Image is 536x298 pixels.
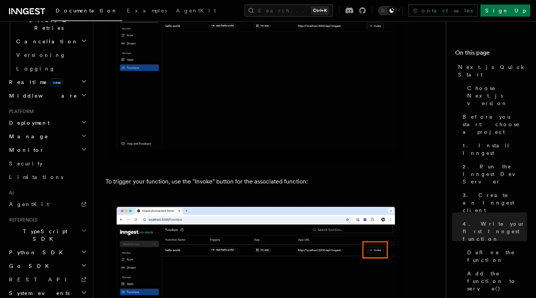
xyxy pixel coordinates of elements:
[6,78,63,86] span: Realtime
[13,48,88,62] a: Versioning
[50,78,63,87] span: new
[13,17,82,32] span: Errors & Retries
[463,163,527,185] span: 2. Run the Inngest Dev Server
[6,89,88,102] button: Middleware
[467,84,527,107] span: Choose Next.js version
[13,62,88,75] a: Logging
[16,52,66,58] span: Versioning
[6,190,14,196] span: AI
[6,116,88,130] button: Deployment
[6,262,53,270] span: Go SDK
[463,113,527,136] span: Before you start: choose a project
[6,289,70,297] span: System events
[463,220,527,243] span: 4. Write your first Inngest function
[105,176,406,187] p: To trigger your function, use the "Invoke" button for the associated function:
[6,246,88,259] button: Python SDK
[464,246,527,267] a: Define the function
[122,2,172,20] a: Examples
[6,197,88,211] a: AgentKit
[467,270,527,292] span: Add the function to serve()
[9,174,63,180] span: Limitations
[467,249,527,264] span: Define the function
[6,273,88,286] a: REST API
[6,170,88,184] a: Limitations
[6,133,49,140] span: Manage
[6,228,81,243] span: TypeScript SDK
[460,188,527,217] a: 3. Create an Inngest client
[51,2,122,21] a: Documentation
[464,267,527,295] a: Add the function to serve()
[6,259,88,273] button: Go SDK
[6,146,44,154] span: Monitor
[56,8,118,14] span: Documentation
[464,81,527,110] a: Choose Next.js version
[13,35,88,48] button: Cancellation
[455,48,527,60] h4: On this page
[16,66,55,72] span: Logging
[244,5,333,17] button: Search...Ctrl+K
[460,139,527,160] a: 1. Install Inngest
[6,249,67,256] span: Python SDK
[480,5,530,17] a: Sign Up
[6,109,34,115] span: Platform
[378,6,396,15] button: Toggle dark mode
[6,217,38,223] span: References
[172,2,220,20] a: AgentKit
[13,14,88,35] button: Errors & Retries
[127,8,167,14] span: Examples
[460,160,527,188] a: 2. Run the Inngest Dev Server
[463,191,527,214] span: 3. Create an Inngest client
[6,130,88,143] button: Manage
[6,157,88,170] a: Security
[6,119,50,127] span: Deployment
[460,110,527,139] a: Before you start: choose a project
[455,60,527,81] a: Next.js Quick Start
[176,8,216,14] span: AgentKit
[460,217,527,246] a: 4. Write your first Inngest function
[6,225,88,246] button: TypeScript SDK
[6,143,88,157] button: Monitor
[9,201,49,207] span: AgentKit
[311,7,328,14] kbd: Ctrl+K
[6,92,77,99] span: Middleware
[6,75,88,89] button: Realtimenew
[463,142,527,157] span: 1. Install Inngest
[9,277,73,283] span: REST API
[9,160,43,167] span: Security
[13,38,78,45] span: Cancellation
[408,5,477,17] a: Contact sales
[458,63,527,78] span: Next.js Quick Start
